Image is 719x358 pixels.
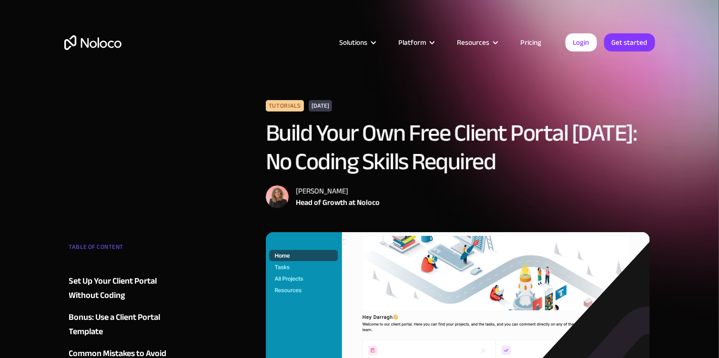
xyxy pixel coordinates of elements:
div: Resources [457,36,490,49]
a: Login [566,33,597,51]
div: Tutorials [266,100,304,112]
div: Platform [387,36,446,49]
h1: Build Your Own Free Client Portal [DATE]: No Coding Skills Required [266,119,650,176]
a: Get started [604,33,655,51]
a: Bonus: Use a Client Portal Template [69,310,184,339]
a: home [64,35,122,50]
div: TABLE OF CONTENT [69,240,184,259]
div: Resources [446,36,509,49]
div: Solutions [328,36,387,49]
div: [PERSON_NAME] [296,185,380,197]
a: Set Up Your Client Portal Without Coding [69,274,184,303]
div: [DATE] [309,100,332,112]
div: Solutions [340,36,368,49]
div: Head of Growth at Noloco [296,197,380,208]
a: Pricing [509,36,554,49]
div: Platform [399,36,426,49]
